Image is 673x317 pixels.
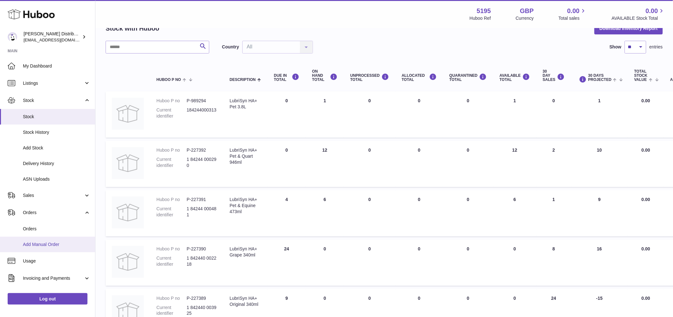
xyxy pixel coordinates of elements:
span: 0 [467,98,469,103]
div: ON HAND Total [312,69,337,82]
a: 0.00 Total sales [559,7,587,21]
span: Stock [23,114,90,120]
div: [PERSON_NAME] Distribution [24,31,81,43]
span: Total sales [559,15,587,21]
span: Stock History [23,129,90,135]
td: 0 [344,91,395,138]
td: 0 [395,190,443,236]
span: 0.00 [642,148,650,153]
div: UNPROCESSED Total [350,73,389,82]
span: Listings [23,80,84,86]
dd: P-227389 [187,295,217,301]
img: product image [112,246,144,278]
td: 9 [571,190,628,236]
td: 0 [344,190,395,236]
td: 0 [344,141,395,187]
td: 10 [571,141,628,187]
td: 6 [493,190,537,236]
span: Orders [23,210,84,216]
div: 30 DAY SALES [543,69,565,82]
td: 0 [395,240,443,286]
dt: Current identifier [156,255,187,267]
strong: GBP [520,7,534,15]
dt: Current identifier [156,156,187,169]
dt: Current identifier [156,305,187,317]
span: 0 [467,296,469,301]
td: 0 [344,240,395,286]
td: 1 [537,190,571,236]
span: Delivery History [23,161,90,167]
span: 0 [467,148,469,153]
div: Huboo Ref [470,15,491,21]
td: 0 [267,141,306,187]
span: ASN Uploads [23,176,90,182]
span: entries [649,44,663,50]
td: 12 [493,141,537,187]
span: 0.00 [646,7,658,15]
h2: Stock with Huboo [106,24,159,33]
dd: 1 84244 00029 0 [187,156,217,169]
span: Sales [23,192,84,198]
strong: 5195 [477,7,491,15]
td: 1 [571,91,628,138]
td: 12 [306,141,344,187]
span: 0 [467,246,469,251]
span: My Dashboard [23,63,90,69]
span: 0.00 [642,296,650,301]
td: 0 [493,240,537,286]
label: Show [610,44,621,50]
dd: 1 842440 003925 [187,305,217,317]
span: 0.00 [567,7,580,15]
span: AVAILABLE Stock Total [612,15,665,21]
div: LubriSyn HA+ Original 340ml [230,295,261,307]
td: 2 [537,141,571,187]
td: 8 [537,240,571,286]
a: 0.00 AVAILABLE Stock Total [612,7,665,21]
span: Orders [23,226,90,232]
span: Add Manual Order [23,241,90,248]
dt: Current identifier [156,206,187,218]
div: LubriSyn HA+ Grape 340ml [230,246,261,258]
dd: 184244000313 [187,107,217,119]
td: 1 [493,91,537,138]
span: Description [230,78,256,82]
span: 0.00 [642,197,650,202]
div: AVAILABLE Total [500,73,530,82]
dd: P-227391 [187,197,217,203]
img: product image [112,98,144,130]
dt: Huboo P no [156,295,187,301]
td: 0 [537,91,571,138]
dt: Huboo P no [156,197,187,203]
span: Total stock value [634,69,648,82]
div: LubriSyn HA+ Pet & Equine 473ml [230,197,261,215]
dd: 1 84244 00048 1 [187,206,217,218]
td: 0 [267,91,306,138]
dt: Huboo P no [156,147,187,153]
td: 24 [267,240,306,286]
span: 0.00 [642,98,650,103]
td: 0 [395,141,443,187]
span: Huboo P no [156,78,181,82]
span: 0.00 [642,246,650,251]
td: 4 [267,190,306,236]
td: 0 [306,240,344,286]
span: Invoicing and Payments [23,275,84,281]
a: Log out [8,293,87,305]
dd: 1 842440 002218 [187,255,217,267]
img: product image [112,197,144,228]
div: Currency [516,15,534,21]
span: 0 [467,197,469,202]
img: product image [112,147,144,179]
span: Add Stock [23,145,90,151]
td: 16 [571,240,628,286]
dt: Current identifier [156,107,187,119]
div: LubriSyn HA+ Pet & Quart 946ml [230,147,261,165]
span: [EMAIL_ADDRESS][DOMAIN_NAME] [24,37,94,42]
img: mccormackdistr@gmail.com [8,32,17,42]
span: Stock [23,97,84,104]
div: LubriSyn HA+ Pet 3.8L [230,98,261,110]
div: DUE IN TOTAL [274,73,299,82]
dd: P-989294 [187,98,217,104]
span: Usage [23,258,90,264]
td: 6 [306,190,344,236]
